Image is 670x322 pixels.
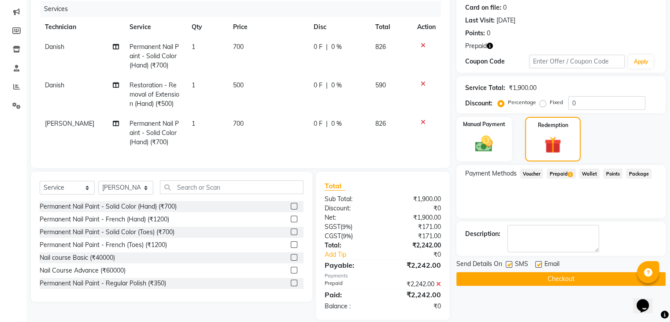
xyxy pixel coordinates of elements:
[314,119,322,128] span: 0 F
[465,41,487,51] span: Prepaid
[550,98,563,106] label: Fixed
[308,17,370,37] th: Disc
[318,222,383,232] div: ( )
[318,302,383,311] div: Balance :
[538,121,568,129] label: Redemption
[520,168,544,179] span: Voucher
[383,195,448,204] div: ₹1,900.00
[465,83,505,93] div: Service Total:
[192,43,195,51] span: 1
[633,287,661,313] iframe: chat widget
[331,81,342,90] span: 0 %
[233,120,244,127] span: 700
[465,3,501,12] div: Card on file:
[318,195,383,204] div: Sub Total:
[331,42,342,52] span: 0 %
[314,42,322,52] span: 0 F
[228,17,308,37] th: Price
[331,119,342,128] span: 0 %
[124,17,186,37] th: Service
[45,81,64,89] span: Danish
[383,213,448,222] div: ₹1,900.00
[45,43,64,51] span: Danish
[342,223,351,230] span: 9%
[383,260,448,270] div: ₹2,242.00
[318,280,383,289] div: Prepaid
[326,42,328,52] span: |
[603,168,622,179] span: Points
[314,81,322,90] span: 0 F
[383,280,448,289] div: ₹2,242.00
[318,260,383,270] div: Payable:
[383,241,448,250] div: ₹2,242.00
[465,57,529,66] div: Coupon Code
[318,289,383,300] div: Paid:
[192,120,195,127] span: 1
[515,259,528,270] span: SMS
[496,16,515,25] div: [DATE]
[343,232,351,240] span: 9%
[465,169,517,178] span: Payment Methods
[375,120,386,127] span: 826
[456,272,666,286] button: Checkout
[568,172,573,177] span: 1
[383,232,448,241] div: ₹171.00
[628,55,653,68] button: Apply
[509,83,537,93] div: ₹1,900.00
[233,43,244,51] span: 700
[547,168,575,179] span: Prepaid
[487,29,490,38] div: 0
[318,232,383,241] div: ( )
[465,99,492,108] div: Discount:
[318,213,383,222] div: Net:
[40,266,126,275] div: Nail Course Advance (₹60000)
[160,180,304,194] input: Search or Scan
[579,168,600,179] span: Wallet
[45,120,94,127] span: [PERSON_NAME]
[503,3,507,12] div: 0
[370,17,412,37] th: Total
[233,81,244,89] span: 500
[318,250,393,259] a: Add Tip
[40,253,115,262] div: Nail course Basic (₹40000)
[375,43,386,51] span: 826
[325,181,345,191] span: Total
[626,168,651,179] span: Package
[383,222,448,232] div: ₹171.00
[383,289,448,300] div: ₹2,242.00
[318,241,383,250] div: Total:
[40,240,167,250] div: Permanent Nail Paint - French (Toes) (₹1200)
[470,134,498,154] img: _cash.svg
[40,215,169,224] div: Permanent Nail Paint - French (Hand) (₹1200)
[130,81,179,108] span: Restoration - Removal of Extension (Hand) (₹500)
[130,43,179,69] span: Permanent Nail Paint - Solid Color (Hand) (₹700)
[383,302,448,311] div: ₹0
[465,16,495,25] div: Last Visit:
[326,81,328,90] span: |
[456,259,502,270] span: Send Details On
[412,17,441,37] th: Action
[529,55,625,68] input: Enter Offer / Coupon Code
[326,119,328,128] span: |
[40,202,177,211] div: Permanent Nail Paint - Solid Color (Hand) (₹700)
[318,204,383,213] div: Discount:
[40,228,174,237] div: Permanent Nail Paint - Solid Color (Toes) (₹700)
[186,17,228,37] th: Qty
[383,204,448,213] div: ₹0
[40,17,124,37] th: Technician
[40,279,166,288] div: Permanent Nail Paint - Regular Polish (₹350)
[465,29,485,38] div: Points:
[508,98,536,106] label: Percentage
[325,232,341,240] span: CGST
[192,81,195,89] span: 1
[375,81,386,89] span: 590
[463,120,505,128] label: Manual Payment
[393,250,447,259] div: ₹0
[325,272,441,280] div: Payments
[465,229,500,239] div: Description:
[325,223,341,231] span: SGST
[544,259,559,270] span: Email
[539,135,566,155] img: _gift.svg
[130,120,179,146] span: Permanent Nail Paint - Solid Color (Hand) (₹700)
[41,1,448,17] div: Services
